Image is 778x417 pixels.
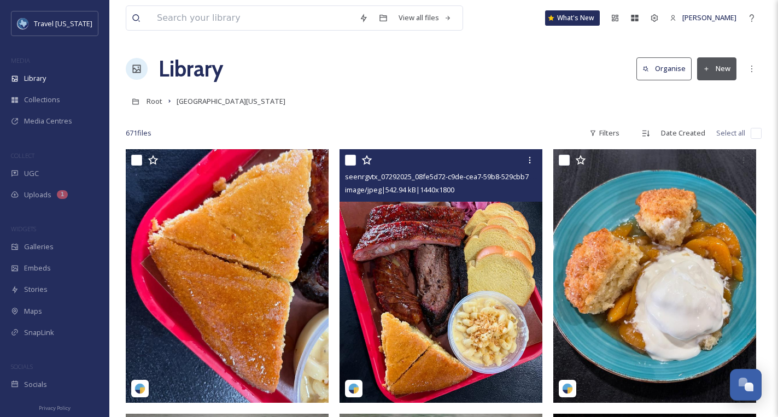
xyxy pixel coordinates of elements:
a: Library [159,52,223,85]
div: 1 [57,190,68,199]
a: Privacy Policy [39,401,71,414]
img: seenrgvtx_07292025_08fe5d72-c9de-cea7-59b8-529cbb7de94f.jpg [126,149,329,403]
span: COLLECT [11,151,34,160]
button: Open Chat [730,369,762,401]
div: Date Created [656,122,711,144]
span: 671 file s [126,128,151,138]
span: Library [24,73,46,84]
span: SOCIALS [11,362,33,371]
img: snapsea-logo.png [562,383,573,394]
a: What's New [545,10,600,26]
span: Galleries [24,242,54,252]
span: Travel [US_STATE] [34,19,92,28]
span: [PERSON_NAME] [682,13,736,22]
span: UGC [24,168,39,179]
span: Media Centres [24,116,72,126]
img: seenrgvtx_07292025_08fe5d72-c9de-cea7-59b8-529cbb7de94f.jpg [340,149,542,403]
a: View all files [393,7,457,28]
a: [PERSON_NAME] [664,7,742,28]
span: Root [147,96,162,106]
a: [GEOGRAPHIC_DATA][US_STATE] [177,95,285,108]
div: Filters [584,122,625,144]
span: Embeds [24,263,51,273]
button: Organise [636,57,692,80]
span: Select all [716,128,745,138]
span: image/jpeg | 542.94 kB | 1440 x 1800 [345,185,454,195]
span: Stories [24,284,48,295]
span: [GEOGRAPHIC_DATA][US_STATE] [177,96,285,106]
img: images%20%281%29.jpeg [17,18,28,29]
span: MEDIA [11,56,30,64]
a: Organise [636,57,697,80]
img: seenrgvtx_07292025_08fe5d72-c9de-cea7-59b8-529cbb7de94f.jpg [553,149,756,403]
img: snapsea-logo.png [348,383,359,394]
span: SnapLink [24,327,54,338]
span: WIDGETS [11,225,36,233]
button: New [697,57,736,80]
input: Search your library [151,6,354,30]
span: Maps [24,306,42,316]
span: Socials [24,379,47,390]
span: seenrgvtx_07292025_08fe5d72-c9de-cea7-59b8-529cbb7de94f.jpg [345,171,559,181]
span: Uploads [24,190,51,200]
span: Collections [24,95,60,105]
img: snapsea-logo.png [134,383,145,394]
a: Root [147,95,162,108]
span: Privacy Policy [39,404,71,412]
